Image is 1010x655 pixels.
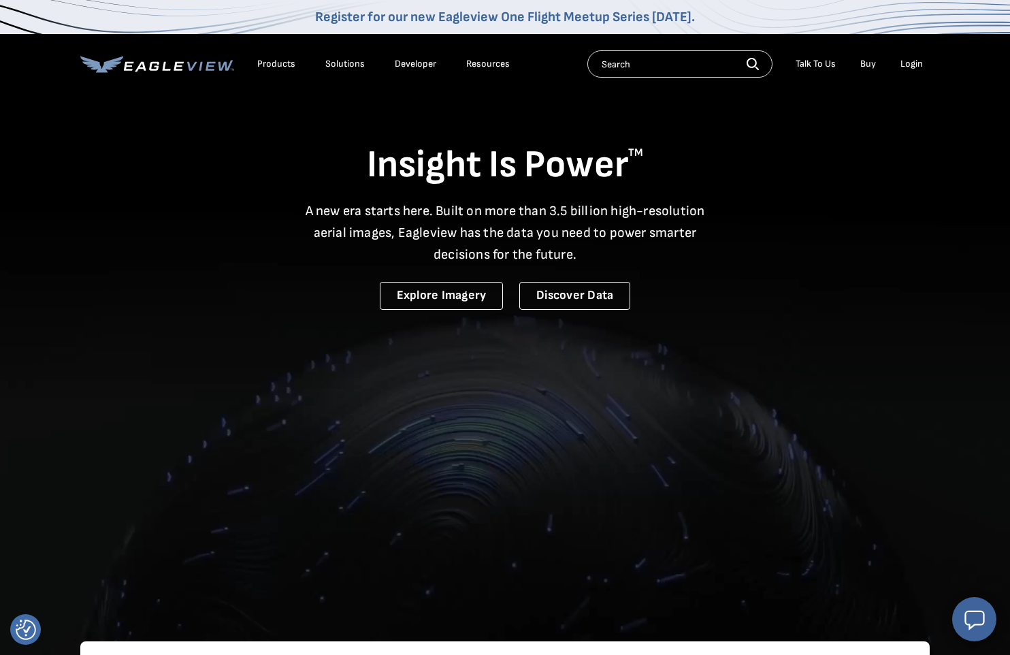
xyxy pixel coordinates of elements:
[325,58,365,70] div: Solutions
[952,597,996,641] button: Open chat window
[16,620,36,640] img: Revisit consent button
[16,620,36,640] button: Consent Preferences
[628,146,643,159] sup: TM
[796,58,836,70] div: Talk To Us
[380,282,504,310] a: Explore Imagery
[395,58,436,70] a: Developer
[80,142,930,189] h1: Insight Is Power
[297,200,713,266] p: A new era starts here. Built on more than 3.5 billion high-resolution aerial images, Eagleview ha...
[257,58,295,70] div: Products
[466,58,510,70] div: Resources
[860,58,876,70] a: Buy
[519,282,630,310] a: Discover Data
[587,50,772,78] input: Search
[315,9,695,25] a: Register for our new Eagleview One Flight Meetup Series [DATE].
[900,58,923,70] div: Login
